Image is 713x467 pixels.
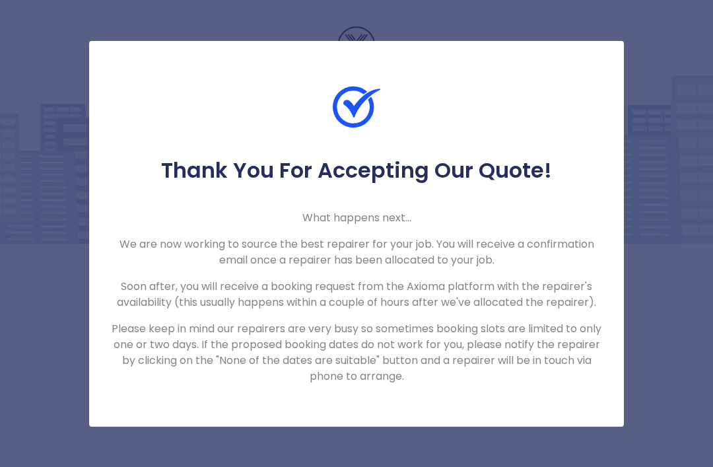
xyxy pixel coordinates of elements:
p: We are now working to source the best repairer for your job. You will receive a confirmation emai... [110,236,603,268]
p: What happens next... [110,210,603,226]
p: Soon after, you will receive a booking request from the Axioma platform with the repairer's avail... [110,279,603,310]
p: Please keep in mind our repairers are very busy so sometimes booking slots are limited to only on... [110,321,603,384]
h5: Thank You For Accepting Our Quote! [110,157,603,184]
img: Check [333,83,380,131]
